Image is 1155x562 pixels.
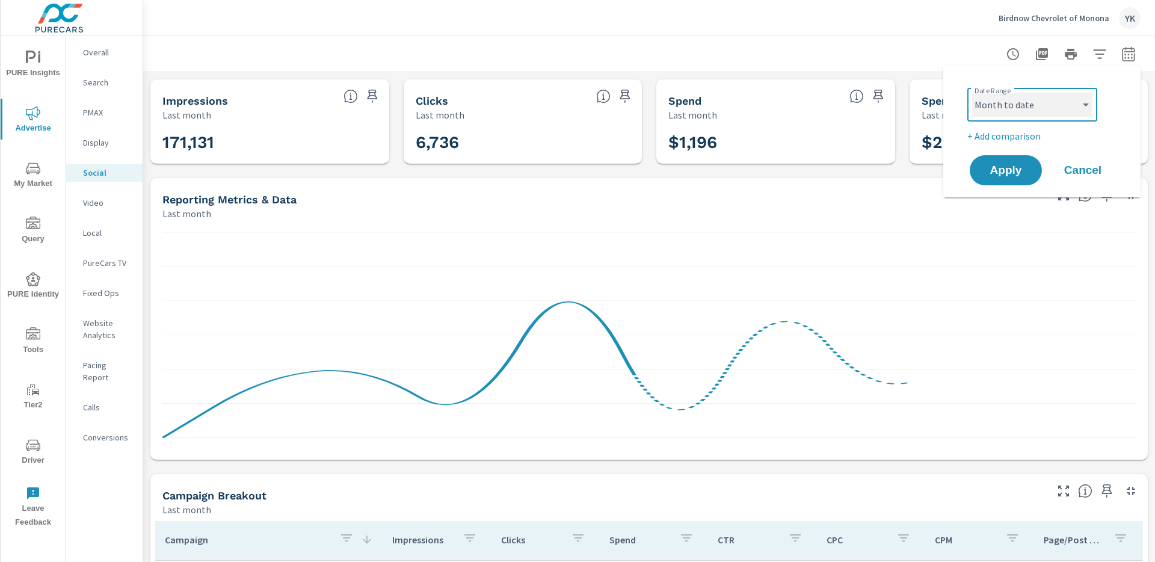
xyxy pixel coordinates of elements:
h3: 6,736 [416,132,630,153]
h5: Campaign Breakout [162,489,266,502]
h3: $25 [922,132,1136,153]
div: Video [66,194,143,212]
button: "Export Report to PDF" [1030,42,1054,66]
p: Impressions [392,534,452,546]
p: Overall [83,46,133,58]
p: Last month [416,108,464,122]
p: Last month [922,108,970,122]
div: Overall [66,43,143,61]
span: Save this to your personalized report [615,87,635,106]
span: PURE Insights [4,51,62,80]
span: Save this to your personalized report [869,87,888,106]
h3: $1,196 [668,132,883,153]
div: Local [66,224,143,242]
p: Fixed Ops [83,287,133,299]
p: Campaign [165,534,330,546]
span: Tier2 [4,383,62,412]
p: Last month [162,108,211,122]
p: Clicks [501,534,561,546]
span: This is a summary of Social performance results by campaign. Each column can be sorted. [1078,484,1092,498]
h5: Clicks [416,94,448,107]
button: Cancel [1047,155,1119,185]
p: Spend [609,534,670,546]
span: The number of times an ad was shown on your behalf. [343,89,358,103]
div: Social [66,164,143,182]
p: Page/Post Action [1044,534,1104,546]
h5: Spend [668,94,701,107]
h3: 171,131 [162,132,377,153]
div: PMAX [66,103,143,122]
p: Birdnow Chevrolet of Monona [999,13,1109,23]
div: Display [66,134,143,152]
span: Leave Feedback [4,486,62,530]
div: PureCars TV [66,254,143,272]
p: Pacing Report [83,359,133,383]
span: Save this to your personalized report [363,87,382,106]
button: Apply [970,155,1042,185]
p: PureCars TV [83,257,133,269]
p: Display [83,137,133,149]
p: CPM [935,534,995,546]
p: Last month [162,502,211,517]
div: Fixed Ops [66,284,143,302]
span: My Market [4,161,62,191]
p: + Add comparison [967,129,1121,143]
h5: Reporting Metrics & Data [162,193,297,206]
p: Video [83,197,133,209]
p: CPC [827,534,887,546]
div: Pacing Report [66,356,143,386]
span: Tools [4,327,62,357]
p: Last month [162,206,211,221]
button: Select Date Range [1116,42,1141,66]
p: Social [83,167,133,179]
button: Make Fullscreen [1054,481,1073,501]
button: Minimize Widget [1121,481,1141,501]
div: Search [66,73,143,91]
p: CTR [718,534,778,546]
p: Search [83,76,133,88]
p: PMAX [83,107,133,119]
span: Driver [4,438,62,468]
span: PURE Identity [4,272,62,301]
div: Calls [66,398,143,416]
div: YK [1119,7,1141,29]
span: Query [4,217,62,246]
div: Conversions [66,428,143,446]
p: Calls [83,401,133,413]
span: Save this to your personalized report [1097,481,1116,501]
span: The amount of money spent on advertising during the period. [849,89,864,103]
p: Last month [668,108,717,122]
span: Cancel [1059,165,1107,176]
h5: Impressions [162,94,228,107]
div: Website Analytics [66,314,143,344]
span: Apply [982,165,1030,176]
span: The number of times an ad was clicked by a consumer. [596,89,611,103]
p: Local [83,227,133,239]
span: Advertise [4,106,62,135]
p: Conversions [83,431,133,443]
p: Website Analytics [83,317,133,341]
h5: Spend Per Unit Sold [922,94,1030,107]
div: nav menu [1,36,66,534]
